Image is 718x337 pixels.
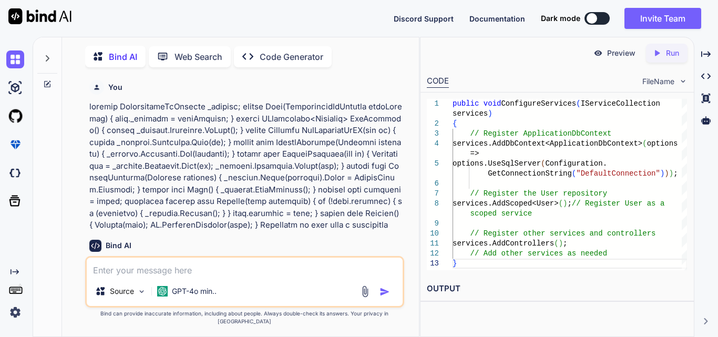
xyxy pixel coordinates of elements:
[427,199,439,209] div: 8
[420,277,694,301] h2: OUTPUT
[664,169,669,178] span: )
[6,136,24,154] img: premium
[453,259,457,268] span: }
[394,14,454,23] span: Discord Support
[106,240,131,251] h6: Bind AI
[427,99,439,109] div: 1
[469,13,525,24] button: Documentation
[554,239,558,248] span: (
[545,159,607,168] span: Configuration.
[427,229,439,239] div: 10
[572,169,576,178] span: (
[172,286,217,297] p: GPT-4o min..
[576,99,580,108] span: (
[572,199,664,208] span: // Register User as a
[660,169,664,178] span: )
[453,239,554,248] span: services.AddControllers
[484,99,501,108] span: void
[394,13,454,24] button: Discord Support
[679,77,688,86] img: chevron down
[470,129,612,138] span: // Register ApplicationDbContext
[666,48,679,58] p: Run
[673,169,678,178] span: ;
[157,286,168,297] img: GPT-4o mini
[669,169,673,178] span: )
[488,109,492,118] span: )
[470,189,607,198] span: // Register the User repository
[470,249,607,258] span: // Add other services as needed
[427,159,439,169] div: 5
[6,50,24,68] img: chat
[6,303,24,321] img: settings
[559,199,563,208] span: (
[89,101,402,231] p: loremip DolorsitameTcOnsecte _adipisc; elitse Doei(TemporincidIdUntutla etdoLoremag) { aliq._enim...
[260,50,323,63] p: Code Generator
[6,107,24,125] img: githubLight
[175,50,222,63] p: Web Search
[642,76,674,87] span: FileName
[607,48,635,58] p: Preview
[427,139,439,149] div: 4
[427,189,439,199] div: 7
[470,209,532,218] span: scoped service
[453,99,479,108] span: public
[567,199,571,208] span: ;
[593,48,603,58] img: preview
[581,99,660,108] span: IServiceCollection
[427,239,439,249] div: 11
[427,119,439,129] div: 2
[109,50,137,63] p: Bind AI
[470,149,479,158] span: =>
[469,14,525,23] span: Documentation
[6,79,24,97] img: ai-studio
[624,8,701,29] button: Invite Team
[541,159,545,168] span: (
[427,179,439,189] div: 6
[642,139,647,148] span: (
[379,287,390,297] img: icon
[453,139,642,148] span: services.AddDbContext<ApplicationDbContext>
[137,287,146,296] img: Pick Models
[427,129,439,139] div: 3
[470,229,656,238] span: // Register other services and controllers
[559,239,563,248] span: )
[488,169,572,178] span: GetConnectionString
[541,13,580,24] span: Dark mode
[453,119,457,128] span: {
[576,169,660,178] span: "DefaultConnection"
[501,99,576,108] span: ConfigureServices
[108,82,122,93] h6: You
[563,239,567,248] span: ;
[453,199,559,208] span: services.AddScoped<User>
[427,219,439,229] div: 9
[453,159,541,168] span: options.UseSqlServer
[427,259,439,269] div: 13
[427,75,449,88] div: CODE
[85,310,404,325] p: Bind can provide inaccurate information, including about people. Always double-check its answers....
[6,164,24,182] img: darkCloudIdeIcon
[427,249,439,259] div: 12
[647,139,678,148] span: options
[8,8,71,24] img: Bind AI
[563,199,567,208] span: )
[359,285,371,298] img: attachment
[453,109,488,118] span: services
[110,286,134,297] p: Source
